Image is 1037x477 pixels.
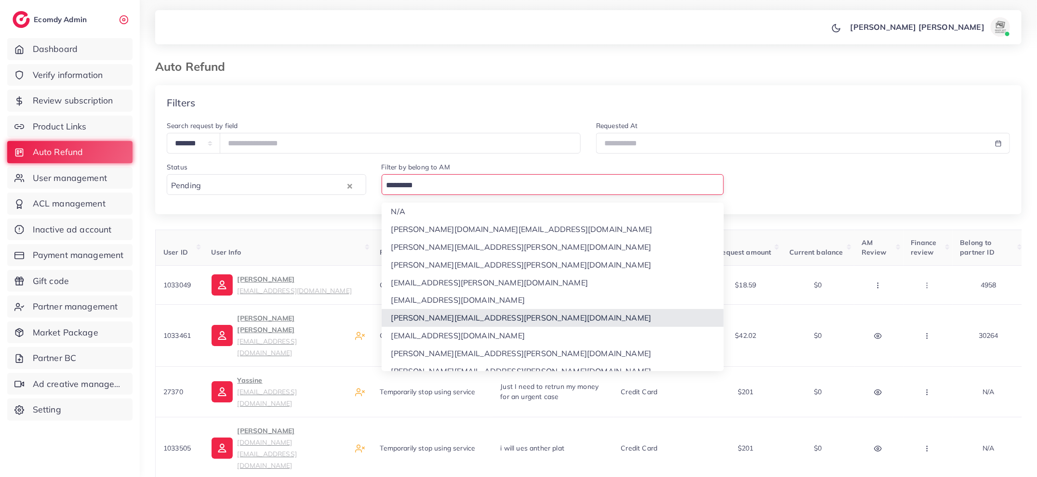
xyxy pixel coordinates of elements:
[382,274,724,292] li: [EMAIL_ADDRESS][PERSON_NAME][DOMAIN_NAME]
[7,244,133,266] a: Payment management
[382,238,724,256] li: [PERSON_NAME][EMAIL_ADDRESS][PERSON_NAME][DOMAIN_NAME]
[238,425,347,471] p: [PERSON_NAME]
[7,373,133,395] a: Ad creative management
[33,69,103,81] span: Verify information
[991,17,1010,37] img: avatar
[380,281,399,289] span: Other
[13,11,30,28] img: logo
[7,38,133,60] a: Dashboard
[33,146,83,158] span: Auto Refund
[382,291,724,309] li: [EMAIL_ADDRESS][DOMAIN_NAME]
[238,273,352,297] p: [PERSON_NAME]
[7,193,133,215] a: ACL management
[238,387,297,407] small: [EMAIL_ADDRESS][DOMAIN_NAME]
[382,203,724,220] li: N/A
[382,256,724,274] li: [PERSON_NAME][EMAIL_ADDRESS][PERSON_NAME][DOMAIN_NAME]
[7,90,133,112] a: Review subscription
[212,248,241,257] span: User Info
[13,11,89,28] a: logoEcomdy Admin
[212,438,233,459] img: ic-user-info.36bf1079.svg
[382,362,724,380] li: [PERSON_NAME][EMAIL_ADDRESS][PERSON_NAME][DOMAIN_NAME]
[7,270,133,292] a: Gift code
[380,331,399,340] span: Other
[382,345,724,362] li: [PERSON_NAME][EMAIL_ADDRESS][PERSON_NAME][DOMAIN_NAME]
[7,64,133,86] a: Verify information
[163,331,191,340] span: 1033461
[33,223,112,236] span: Inactive ad account
[33,352,77,364] span: Partner BC
[238,286,352,295] small: [EMAIL_ADDRESS][DOMAIN_NAME]
[7,167,133,189] a: User management
[382,174,724,195] div: Search for option
[212,374,347,409] a: Yassine[EMAIL_ADDRESS][DOMAIN_NAME]
[204,178,345,193] input: Search for option
[163,387,183,396] span: 27370
[163,281,191,289] span: 1033049
[33,403,61,416] span: Setting
[33,172,107,184] span: User management
[33,275,69,287] span: Gift code
[33,43,78,55] span: Dashboard
[33,300,118,313] span: Partner management
[380,248,428,257] span: Refund reason
[382,309,724,327] li: [PERSON_NAME][EMAIL_ADDRESS][PERSON_NAME][DOMAIN_NAME]
[382,220,724,238] li: [PERSON_NAME][DOMAIN_NAME][EMAIL_ADDRESS][DOMAIN_NAME]
[238,438,297,469] small: [DOMAIN_NAME][EMAIL_ADDRESS][DOMAIN_NAME]
[7,347,133,369] a: Partner BC
[212,425,347,471] a: [PERSON_NAME][DOMAIN_NAME][EMAIL_ADDRESS][DOMAIN_NAME]
[212,273,352,297] a: [PERSON_NAME][EMAIL_ADDRESS][DOMAIN_NAME]
[382,327,724,345] li: [EMAIL_ADDRESS][DOMAIN_NAME]
[212,381,233,402] img: ic-user-info.36bf1079.svg
[845,17,1014,37] a: [PERSON_NAME] [PERSON_NAME]avatar
[33,197,106,210] span: ACL management
[212,325,233,346] img: ic-user-info.36bf1079.svg
[380,387,476,396] span: Temporarily stop using service
[163,444,191,452] span: 1033505
[212,312,347,359] a: [PERSON_NAME] [PERSON_NAME][EMAIL_ADDRESS][DOMAIN_NAME]
[163,248,188,257] span: User ID
[33,378,125,390] span: Ad creative management
[851,21,984,33] p: [PERSON_NAME] [PERSON_NAME]
[7,141,133,163] a: Auto Refund
[7,219,133,241] a: Inactive ad account
[238,337,297,357] small: [EMAIL_ADDRESS][DOMAIN_NAME]
[7,322,133,344] a: Market Package
[33,249,124,261] span: Payment management
[7,399,133,421] a: Setting
[33,120,87,133] span: Product Links
[238,374,347,409] p: Yassine
[212,274,233,296] img: ic-user-info.36bf1079.svg
[380,444,476,452] span: Temporarily stop using service
[7,116,133,138] a: Product Links
[7,296,133,318] a: Partner management
[383,178,718,193] input: Search for option
[238,312,347,359] p: [PERSON_NAME] [PERSON_NAME]
[167,174,366,195] div: Search for option
[34,15,89,24] h2: Ecomdy Admin
[33,94,113,107] span: Review subscription
[33,326,98,339] span: Market Package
